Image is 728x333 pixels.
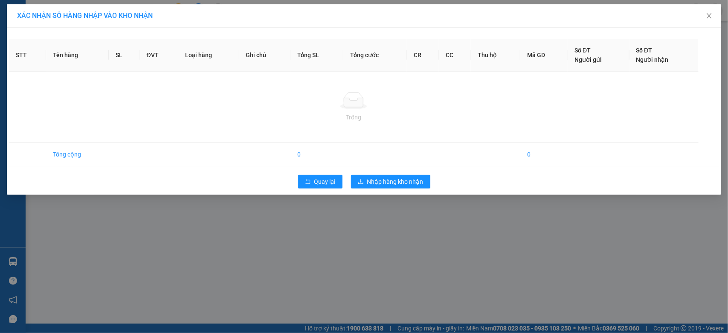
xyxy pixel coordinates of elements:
[358,179,364,185] span: download
[706,12,713,19] span: close
[298,175,342,188] button: rollbackQuay lại
[351,175,430,188] button: downloadNhập hàng kho nhận
[439,39,471,72] th: CC
[178,39,239,72] th: Loại hàng
[574,47,591,54] span: Số ĐT
[46,143,109,166] td: Tổng cộng
[109,39,139,72] th: SL
[697,4,721,28] button: Close
[574,56,602,63] span: Người gửi
[139,39,178,72] th: ĐVT
[636,47,653,54] span: Số ĐT
[17,12,153,20] span: XÁC NHẬN SỐ HÀNG NHẬP VÀO KHO NHẬN
[314,177,336,186] span: Quay lại
[407,39,439,72] th: CR
[239,39,290,72] th: Ghi chú
[9,39,46,72] th: STT
[367,177,423,186] span: Nhập hàng kho nhận
[520,143,568,166] td: 0
[636,56,669,63] span: Người nhận
[290,143,344,166] td: 0
[16,113,692,122] div: Trống
[305,179,311,185] span: rollback
[290,39,344,72] th: Tổng SL
[471,39,520,72] th: Thu hộ
[343,39,407,72] th: Tổng cước
[46,39,109,72] th: Tên hàng
[520,39,568,72] th: Mã GD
